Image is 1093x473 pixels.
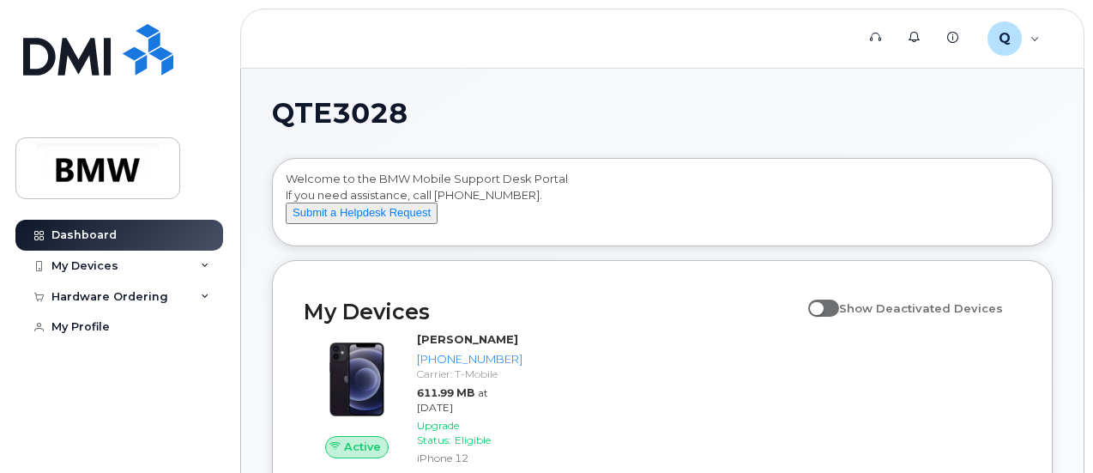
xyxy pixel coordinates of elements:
a: Active[PERSON_NAME][PHONE_NUMBER]Carrier: T-Mobile611.99 MBat [DATE]Upgrade Status:EligibleiPhone 12 [304,331,529,469]
img: iPhone_12.jpg [317,340,396,419]
span: QTE3028 [272,100,408,126]
a: Submit a Helpdesk Request [286,205,438,219]
span: Show Deactivated Devices [839,301,1003,315]
h2: My Devices [304,299,800,324]
strong: [PERSON_NAME] [417,332,518,346]
div: Welcome to the BMW Mobile Support Desk Portal If you need assistance, call [PHONE_NUMBER]. [286,171,1039,240]
span: Eligible [455,434,491,446]
button: Submit a Helpdesk Request [286,203,438,224]
input: Show Deactivated Devices [808,292,822,306]
span: Upgrade Status: [417,419,459,446]
span: at [DATE] [417,386,488,414]
span: Active [344,439,381,455]
div: [PHONE_NUMBER] [417,351,522,367]
div: iPhone 12 [417,451,522,465]
div: Carrier: T-Mobile [417,367,522,381]
span: 611.99 MB [417,386,474,399]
